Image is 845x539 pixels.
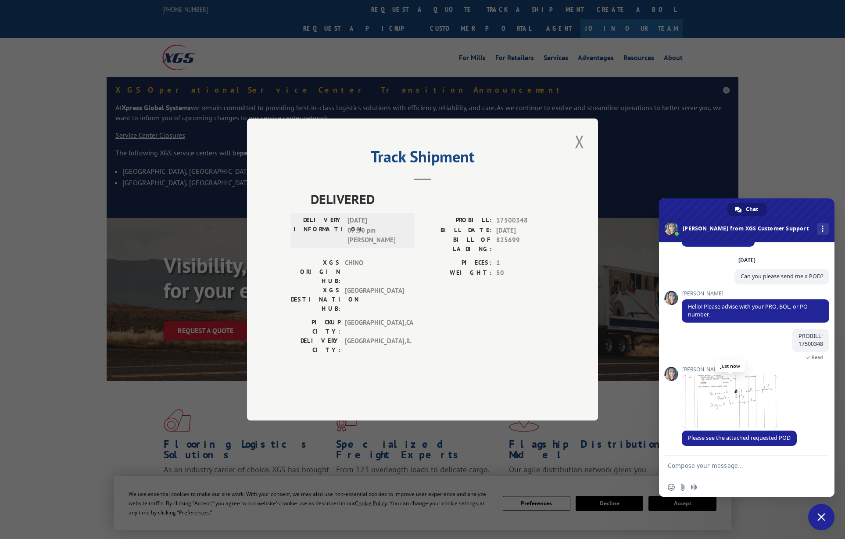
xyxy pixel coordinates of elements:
[738,258,755,263] div: [DATE]
[291,336,340,355] label: DELIVERY CITY:
[746,203,758,216] span: Chat
[345,258,404,286] span: CHINO
[572,129,587,154] button: Close modal
[496,235,554,254] span: 825699
[741,273,823,280] span: Can you please send me a POD?
[668,456,808,478] textarea: Compose your message...
[691,484,698,491] span: Audio message
[291,286,340,313] label: XGS DESTINATION HUB:
[679,484,686,491] span: Send a file
[291,318,340,336] label: PICKUP CITY:
[496,216,554,226] span: 17500348
[496,226,554,236] span: [DATE]
[727,203,767,216] a: Chat
[812,354,823,360] span: Read
[688,303,808,318] span: Hello! Please advise with your PRO, BOL, or PO number.
[422,226,492,236] label: BILL DATE:
[345,336,404,355] span: [GEOGRAPHIC_DATA] , IL
[496,258,554,268] span: 1
[291,258,340,286] label: XGS ORIGIN HUB:
[798,332,823,348] span: PROBILL: 17500348
[311,189,554,209] span: DELIVERED
[422,235,492,254] label: BILL OF LADING:
[668,484,675,491] span: Insert an emoji
[422,258,492,268] label: PIECES:
[294,216,343,245] label: DELIVERY INFORMATION:
[347,216,407,245] span: [DATE] 07:30 pm [PERSON_NAME]
[422,268,492,278] label: WEIGHT:
[688,434,791,442] span: Please see the attached requested POD
[682,367,778,373] span: [PERSON_NAME]
[496,268,554,278] span: 50
[291,151,554,167] h2: Track Shipment
[345,318,404,336] span: [GEOGRAPHIC_DATA] , CA
[808,504,834,530] a: Close chat
[345,286,404,313] span: [GEOGRAPHIC_DATA]
[682,291,829,297] span: [PERSON_NAME]
[422,216,492,226] label: PROBILL:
